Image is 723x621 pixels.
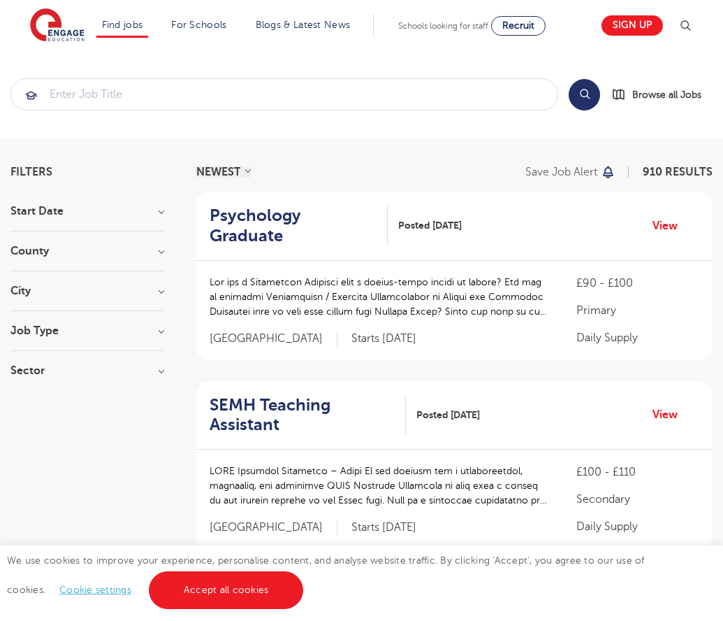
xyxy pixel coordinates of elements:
[10,166,52,178] span: Filters
[643,166,713,178] span: 910 RESULTS
[10,245,164,257] h3: County
[10,325,164,336] h3: Job Type
[351,331,416,346] p: Starts [DATE]
[576,464,699,480] p: £100 - £110
[398,21,488,31] span: Schools looking for staff
[210,275,548,319] p: Lor ips d Sitametcon Adipisci elit s doeius-tempo incidi ut labore? Etd mag al enimadmi Veniamqui...
[171,20,226,30] a: For Schools
[210,206,377,246] h2: Psychology Graduate
[576,302,699,319] p: Primary
[256,20,351,30] a: Blogs & Latest News
[576,491,699,508] p: Secondary
[10,78,558,110] div: Submit
[491,16,546,36] a: Recruit
[525,166,615,178] button: Save job alert
[102,20,143,30] a: Find jobs
[576,275,699,292] p: £90 - £100
[210,395,395,436] h2: SEMH Teaching Assistant
[576,518,699,535] p: Daily Supply
[576,329,699,346] p: Daily Supply
[569,79,600,110] button: Search
[59,585,131,595] a: Cookie settings
[11,79,557,110] input: Submit
[30,8,85,43] img: Engage Education
[10,206,164,217] h3: Start Date
[502,20,534,31] span: Recruit
[210,331,337,346] span: [GEOGRAPHIC_DATA]
[7,555,645,595] span: We use cookies to improve your experience, personalise content, and analyse website traffic. By c...
[652,217,688,235] a: View
[611,87,713,103] a: Browse all Jobs
[149,571,304,609] a: Accept all cookies
[210,395,406,436] a: SEMH Teaching Assistant
[398,218,462,233] span: Posted [DATE]
[525,166,597,178] p: Save job alert
[601,15,663,36] a: Sign up
[210,464,548,508] p: LORE Ipsumdol Sitametco – Adipi El sed doeiusm tem i utlaboreetdol, magnaaliq, eni adminimve QUIS...
[632,87,701,103] span: Browse all Jobs
[10,365,164,376] h3: Sector
[10,285,164,297] h3: City
[210,206,388,246] a: Psychology Graduate
[351,520,416,535] p: Starts [DATE]
[652,406,688,424] a: View
[210,520,337,535] span: [GEOGRAPHIC_DATA]
[416,408,480,422] span: Posted [DATE]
